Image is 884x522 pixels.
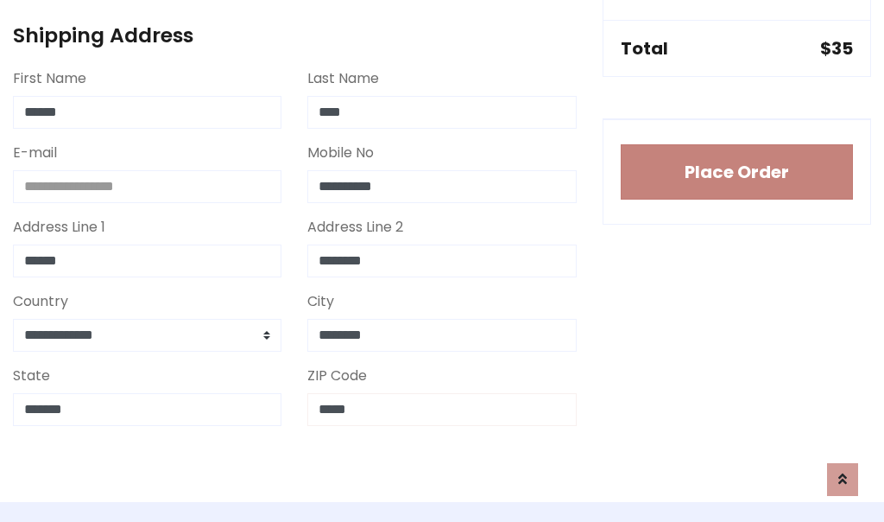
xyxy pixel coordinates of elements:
[13,366,50,386] label: State
[13,217,105,238] label: Address Line 1
[307,68,379,89] label: Last Name
[307,217,403,238] label: Address Line 2
[621,144,853,200] button: Place Order
[307,143,374,163] label: Mobile No
[13,143,57,163] label: E-mail
[13,23,577,48] h4: Shipping Address
[621,38,668,59] h5: Total
[307,291,334,312] label: City
[13,291,68,312] label: Country
[831,36,853,60] span: 35
[820,38,853,59] h5: $
[307,366,367,386] label: ZIP Code
[13,68,86,89] label: First Name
